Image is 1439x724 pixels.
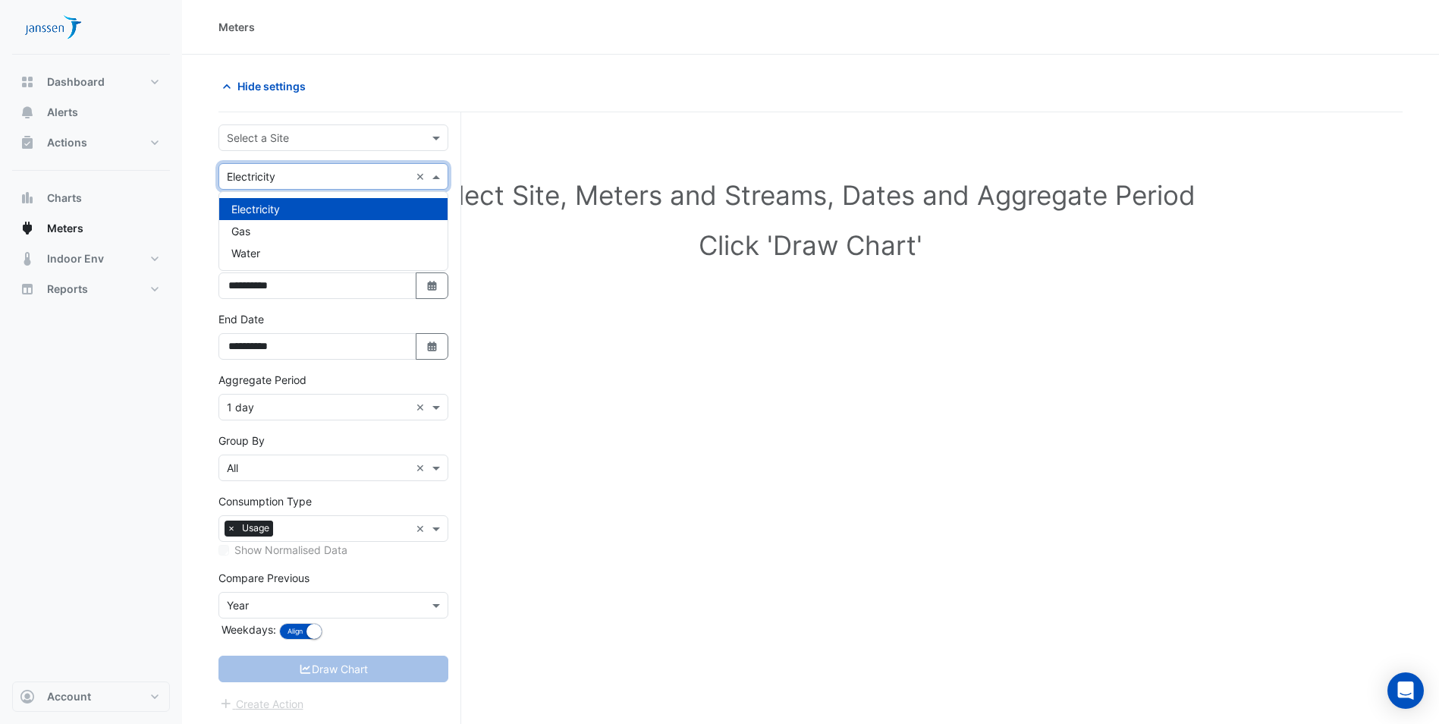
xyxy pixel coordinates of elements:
[20,251,35,266] app-icon: Indoor Env
[47,221,83,236] span: Meters
[47,251,104,266] span: Indoor Env
[243,179,1378,211] h1: Select Site, Meters and Streams, Dates and Aggregate Period
[237,78,306,94] span: Hide settings
[218,493,312,509] label: Consumption Type
[225,521,238,536] span: ×
[47,282,88,297] span: Reports
[416,399,429,415] span: Clear
[218,73,316,99] button: Hide settings
[20,190,35,206] app-icon: Charts
[238,521,273,536] span: Usage
[218,542,448,558] div: Select meters or streams to enable normalisation
[47,190,82,206] span: Charts
[47,689,91,704] span: Account
[47,135,87,150] span: Actions
[218,311,264,327] label: End Date
[12,244,170,274] button: Indoor Env
[47,105,78,120] span: Alerts
[218,570,309,586] label: Compare Previous
[218,696,304,709] app-escalated-ticket-create-button: Please correct errors first
[18,12,86,42] img: Company Logo
[231,225,250,238] span: Gas
[416,168,429,184] span: Clear
[416,460,429,476] span: Clear
[218,19,255,35] div: Meters
[1387,672,1424,709] div: Open Intercom Messenger
[20,282,35,297] app-icon: Reports
[12,682,170,712] button: Account
[426,340,439,353] fa-icon: Select Date
[20,74,35,90] app-icon: Dashboard
[12,127,170,158] button: Actions
[20,135,35,150] app-icon: Actions
[218,433,265,449] label: Group By
[12,67,170,97] button: Dashboard
[20,221,35,236] app-icon: Meters
[218,372,306,388] label: Aggregate Period
[12,97,170,127] button: Alerts
[218,622,276,637] label: Weekdays:
[12,274,170,304] button: Reports
[243,229,1378,261] h1: Click 'Draw Chart'
[20,105,35,120] app-icon: Alerts
[426,279,439,292] fa-icon: Select Date
[219,192,448,270] div: Options List
[231,203,280,216] span: Electricity
[234,542,347,558] label: Show Normalised Data
[12,213,170,244] button: Meters
[231,247,260,260] span: Water
[47,74,105,90] span: Dashboard
[416,521,429,537] span: Clear
[12,183,170,213] button: Charts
